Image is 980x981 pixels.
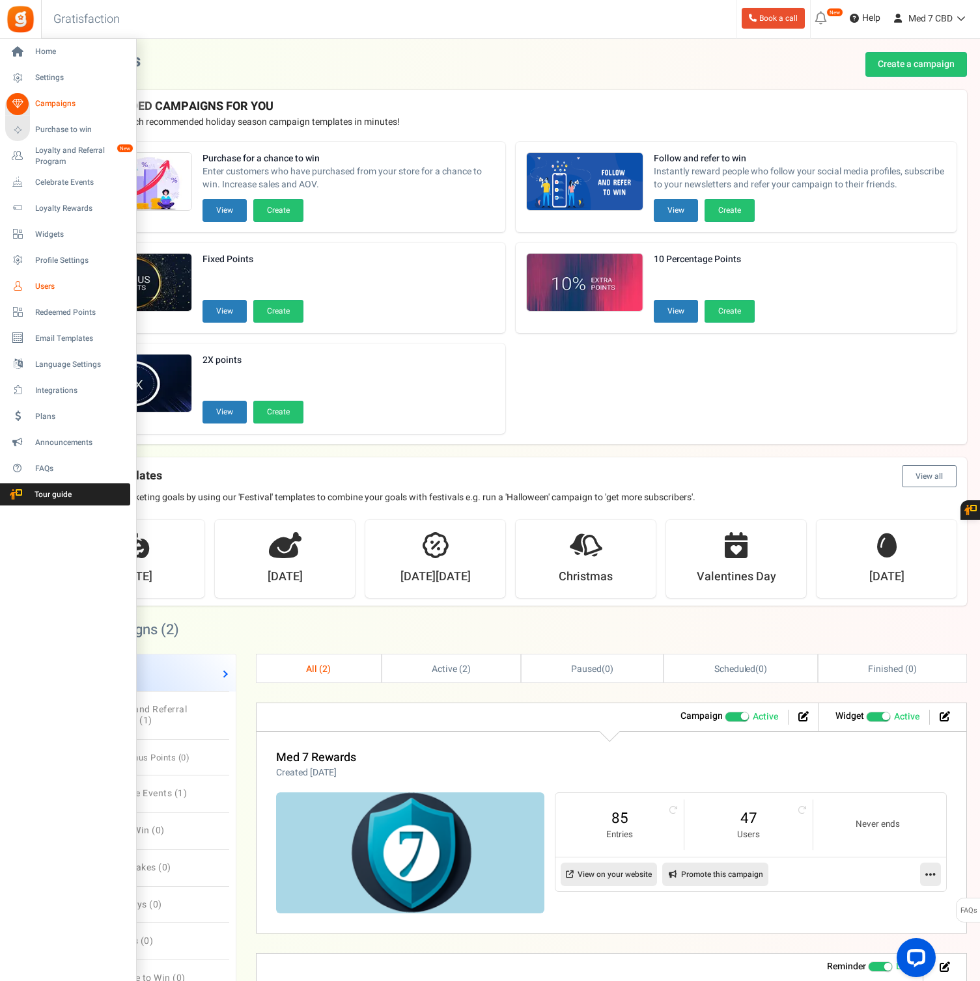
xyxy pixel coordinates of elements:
[827,960,866,973] strong: Reminder
[5,249,130,271] a: Profile Settings
[654,165,946,191] span: Instantly reward people who follow your social media profiles, subscribe to your newsletters and ...
[35,359,126,370] span: Language Settings
[143,714,149,727] span: 1
[605,662,610,676] span: 0
[268,569,303,585] strong: [DATE]
[559,569,613,585] strong: Christmas
[5,379,130,401] a: Integrations
[35,463,126,474] span: FAQs
[35,203,126,214] span: Loyalty Rewards
[64,116,957,129] p: Preview and launch recommended holiday season campaign templates in minutes!
[654,300,698,323] button: View
[203,354,303,367] strong: 2X points
[571,662,613,676] span: ( )
[705,300,755,323] button: Create
[697,808,800,829] a: 47
[35,333,126,344] span: Email Templates
[5,223,130,245] a: Widgets
[5,171,130,193] a: Celebrate Events
[203,165,495,191] span: Enter customers who have purchased from your store for a chance to win. Increase sales and AOV.
[253,401,303,423] button: Create
[865,52,967,77] a: Create a campaign
[203,401,247,423] button: View
[561,863,657,886] a: View on your website
[654,152,946,165] strong: Follow and refer to win
[178,786,184,800] span: 1
[908,662,914,676] span: 0
[759,662,764,676] span: 0
[714,662,756,676] span: Scheduled
[826,710,930,725] li: Widget activated
[253,300,303,323] button: Create
[960,898,977,923] span: FAQs
[162,861,168,874] span: 0
[5,327,130,349] a: Email Templates
[203,152,495,165] strong: Purchase for a chance to win
[99,703,187,727] span: Loyalty and Referral Program ( )
[156,824,161,837] span: 0
[5,275,130,297] a: Users
[826,818,929,831] small: Never ends
[203,300,247,323] button: View
[908,12,953,25] span: Med 7 CBD
[6,5,35,34] img: Gratisfaction
[5,93,130,115] a: Campaigns
[117,144,133,153] em: New
[845,8,886,29] a: Help
[400,569,471,585] strong: [DATE][DATE]
[654,199,698,222] button: View
[35,72,126,83] span: Settings
[203,199,247,222] button: View
[322,662,328,676] span: 2
[6,489,97,500] span: Tour guide
[203,253,303,266] strong: Fixed Points
[39,7,134,33] h3: Gratisfaction
[753,710,778,723] span: Active
[5,67,130,89] a: Settings
[166,619,174,640] span: 2
[5,457,130,479] a: FAQs
[35,177,126,188] span: Celebrate Events
[35,124,126,135] span: Purchase to win
[5,197,130,219] a: Loyalty Rewards
[894,710,919,723] span: Active
[181,751,186,764] span: 0
[697,569,776,585] strong: Valentines Day
[705,199,755,222] button: Create
[462,662,468,676] span: 2
[859,12,880,25] span: Help
[35,437,126,448] span: Announcements
[742,8,805,29] a: Book a call
[662,863,768,886] a: Promote this campaign
[35,255,126,266] span: Profile Settings
[826,8,843,17] em: New
[276,766,356,779] p: Created [DATE]
[5,405,130,427] a: Plans
[680,709,723,723] strong: Campaign
[432,662,471,676] span: Active ( )
[35,307,126,318] span: Redeemed Points
[153,898,159,911] span: 0
[654,253,755,266] strong: 10 Percentage Points
[5,301,130,323] a: Redeemed Points
[35,229,126,240] span: Widgets
[571,662,602,676] span: Paused
[64,491,957,504] p: Achieve your marketing goals by using our 'Festival' templates to combine your goals with festiva...
[835,709,864,723] strong: Widget
[276,749,356,766] a: Med 7 Rewards
[527,254,643,312] img: Recommended Campaigns
[902,465,957,487] button: View all
[527,153,643,211] img: Recommended Campaigns
[5,119,130,141] a: Purchase to win
[697,829,800,841] small: Users
[35,385,126,396] span: Integrations
[99,786,187,800] span: Celebrate Events ( )
[64,465,957,487] h4: Festival templates
[144,934,150,948] span: 0
[714,662,767,676] span: ( )
[253,199,303,222] button: Create
[35,145,130,167] span: Loyalty and Referral Program
[869,569,904,585] strong: [DATE]
[35,46,126,57] span: Home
